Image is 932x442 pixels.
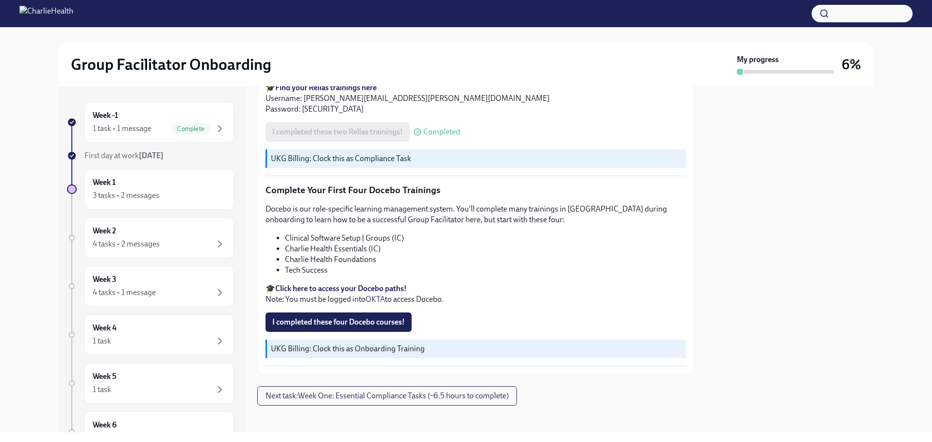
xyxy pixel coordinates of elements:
[271,153,682,164] p: UKG Billing: Clock this as Compliance Task
[67,169,234,210] a: Week 13 tasks • 2 messages
[257,386,517,406] button: Next task:Week One: Essential Compliance Tasks (~6.5 hours to complete)
[285,244,686,254] li: Charlie Health Essentials (IC)
[67,102,234,143] a: Week -11 task • 1 messageComplete
[139,151,164,160] strong: [DATE]
[171,125,210,132] span: Complete
[84,151,164,160] span: First day at work
[272,317,405,327] span: I completed these four Docebo courses!
[93,123,151,134] div: 1 task • 1 message
[266,82,686,115] p: 🎓 Username: [PERSON_NAME][EMAIL_ADDRESS][PERSON_NAME][DOMAIN_NAME] Password: [SECURITY_DATA]
[67,266,234,307] a: Week 34 tasks • 1 message
[423,128,460,136] span: Completed
[93,190,159,201] div: 3 tasks • 2 messages
[266,283,686,305] p: 🎓 Note: You must be logged into to access Docebo.
[93,336,111,346] div: 1 task
[266,204,686,225] p: Docebo is our role-specific learning management system. You'll complete many trainings in [GEOGRA...
[67,314,234,355] a: Week 41 task
[93,420,116,430] h6: Week 6
[93,177,116,188] h6: Week 1
[93,226,116,236] h6: Week 2
[93,323,116,333] h6: Week 4
[93,110,118,121] h6: Week -1
[266,312,412,332] button: I completed these four Docebo courses!
[842,56,861,73] h3: 6%
[67,150,234,161] a: First day at work[DATE]
[71,55,271,74] h2: Group Facilitator Onboarding
[93,371,116,382] h6: Week 5
[93,274,116,285] h6: Week 3
[275,284,407,293] a: Click here to access your Docebo paths!
[93,239,160,249] div: 4 tasks • 2 messages
[93,384,111,395] div: 1 task
[266,391,509,401] span: Next task : Week One: Essential Compliance Tasks (~6.5 hours to complete)
[275,83,377,92] a: Find your Relias trainings here
[67,217,234,258] a: Week 24 tasks • 2 messages
[285,265,686,276] li: Tech Success
[271,344,682,354] p: UKG Billing: Clock this as Onboarding Training
[737,54,779,65] strong: My progress
[285,254,686,265] li: Charlie Health Foundations
[266,184,686,196] p: Complete Your First Four Docebo Trainings
[366,295,385,304] a: OKTA
[67,363,234,404] a: Week 51 task
[285,233,686,244] li: Clinical Software Setup | Groups (IC)
[19,6,73,21] img: CharlieHealth
[93,287,156,298] div: 4 tasks • 1 message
